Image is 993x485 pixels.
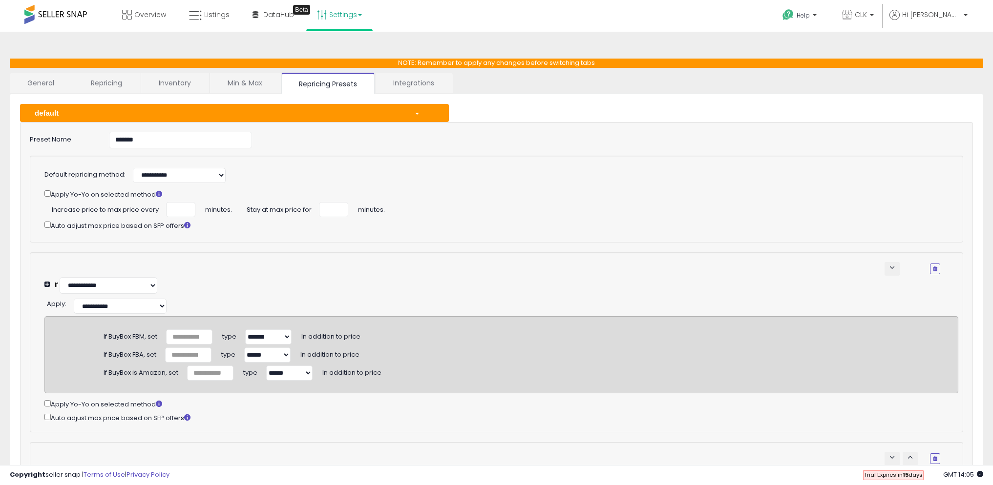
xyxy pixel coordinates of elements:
div: Apply Yo-Yo on selected method [44,188,940,200]
span: keyboard_arrow_down [887,263,897,272]
span: type [221,346,235,359]
label: Preset Name [22,132,102,144]
button: keyboard_arrow_down [885,262,900,276]
span: CLK [855,10,867,20]
span: type [222,328,236,341]
a: Integrations [376,73,452,93]
span: In addition to price [300,346,359,359]
span: 2025-10-6 14:05 GMT [943,470,983,479]
b: 15 [903,471,908,479]
div: Apply Yo-Yo on selected method [44,398,958,409]
i: Remove Condition [933,456,937,462]
i: Remove Condition [933,266,937,272]
span: minutes. [358,202,385,215]
span: DataHub [263,10,294,20]
span: In addition to price [322,364,381,377]
div: If BuyBox FBA, set [104,347,156,360]
span: type [243,364,257,377]
label: Default repricing method: [44,170,126,180]
a: Privacy Policy [127,470,169,479]
a: Terms of Use [84,470,125,479]
span: Help [797,11,810,20]
span: Listings [204,10,230,20]
span: keyboard_arrow_up [906,453,915,462]
a: Repricing Presets [281,73,375,94]
strong: Copyright [10,470,45,479]
div: Tooltip anchor [293,5,310,15]
span: keyboard_arrow_down [887,453,897,462]
div: If BuyBox FBM, set [104,329,157,342]
span: Apply [47,299,65,308]
div: Auto adjust max price based on SFP offers [44,220,940,231]
div: default [27,108,407,118]
span: minutes. [205,202,232,215]
div: seller snap | | [10,470,169,480]
a: Repricing [73,73,140,93]
button: default [20,104,449,122]
span: In addition to price [301,328,360,341]
span: Overview [134,10,166,20]
a: Hi [PERSON_NAME] [889,10,968,32]
div: : [47,296,66,309]
a: Help [775,1,826,32]
span: Increase price to max price every [52,202,159,215]
span: Stay at max price for [247,202,312,215]
i: Get Help [782,9,794,21]
button: keyboard_arrow_up [903,452,918,465]
span: Trial Expires in days [864,471,923,479]
button: keyboard_arrow_down [885,452,900,465]
div: If BuyBox is Amazon, set [104,365,178,378]
span: Hi [PERSON_NAME] [902,10,961,20]
a: Inventory [141,73,209,93]
p: NOTE: Remember to apply any changes before switching tabs [10,59,983,68]
a: Min & Max [210,73,280,93]
div: Auto adjust max price based on SFP offers [44,412,958,423]
a: General [10,73,72,93]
